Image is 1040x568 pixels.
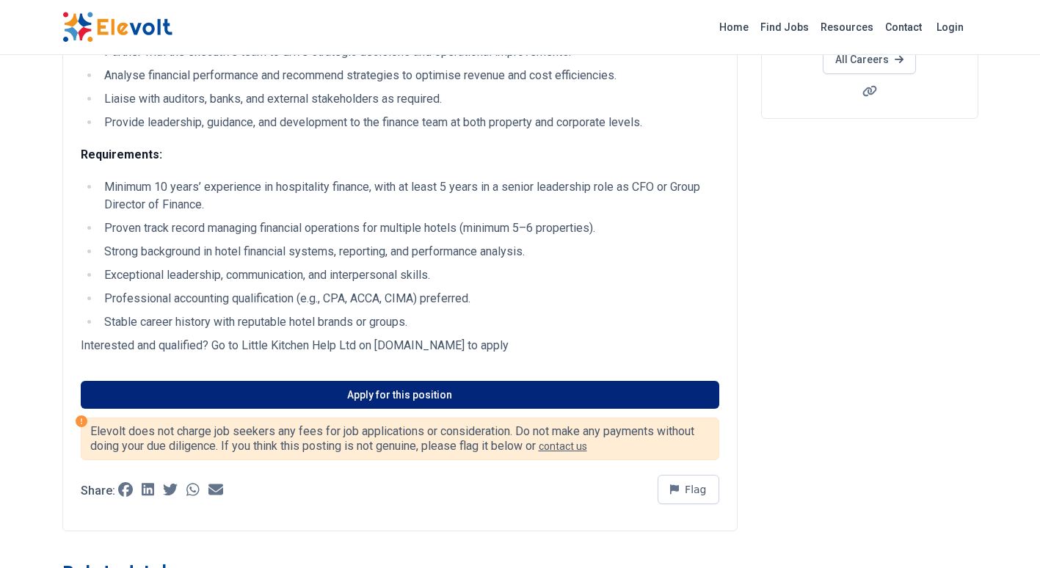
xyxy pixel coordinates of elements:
[815,15,879,39] a: Resources
[62,12,172,43] img: Elevolt
[100,90,719,108] li: Liaise with auditors, banks, and external stakeholders as required.
[100,290,719,307] li: Professional accounting qualification (e.g., CPA, ACCA, CIMA) preferred.
[713,15,754,39] a: Home
[539,440,587,452] a: contact us
[81,485,115,497] p: Share:
[81,337,719,354] p: Interested and qualified? Go to Little Kitchen Help Ltd on [DOMAIN_NAME] to apply
[100,313,719,331] li: Stable career history with reputable hotel brands or groups.
[100,219,719,237] li: Proven track record managing financial operations for multiple hotels (minimum 5–6 properties).
[81,148,162,161] strong: Requirements:
[100,114,719,131] li: Provide leadership, guidance, and development to the finance team at both property and corporate ...
[100,67,719,84] li: Analyse financial performance and recommend strategies to optimise revenue and cost efficiencies.
[879,15,928,39] a: Contact
[823,45,916,74] a: All Careers
[928,12,972,42] a: Login
[100,178,719,214] li: Minimum 10 years’ experience in hospitality finance, with at least 5 years in a senior leadership...
[90,424,710,454] p: Elevolt does not charge job seekers any fees for job applications or consideration. Do not make a...
[967,498,1040,568] iframe: Chat Widget
[100,266,719,284] li: Exceptional leadership, communication, and interpersonal skills.
[658,475,719,504] button: Flag
[81,381,719,409] a: Apply for this position
[100,243,719,261] li: Strong background in hotel financial systems, reporting, and performance analysis.
[754,15,815,39] a: Find Jobs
